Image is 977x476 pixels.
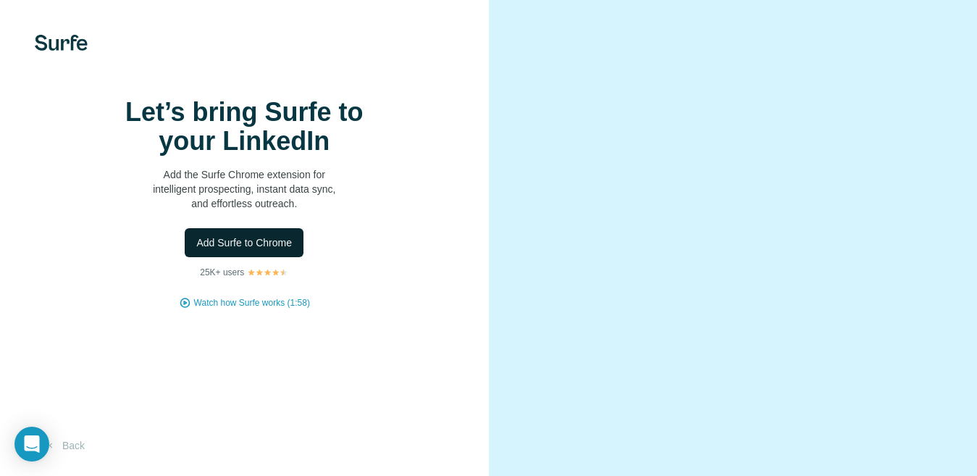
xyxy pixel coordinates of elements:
button: Watch how Surfe works (1:58) [194,296,310,309]
p: Add the Surfe Chrome extension for intelligent prospecting, instant data sync, and effortless out... [99,167,389,211]
img: Surfe's logo [35,35,88,51]
button: Back [35,433,95,459]
h1: Let’s bring Surfe to your LinkedIn [99,98,389,156]
div: Open Intercom Messenger [14,427,49,462]
span: Add Surfe to Chrome [196,235,292,250]
p: 25K+ users [200,266,244,279]
button: Add Surfe to Chrome [185,228,303,257]
img: Rating Stars [247,268,288,277]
